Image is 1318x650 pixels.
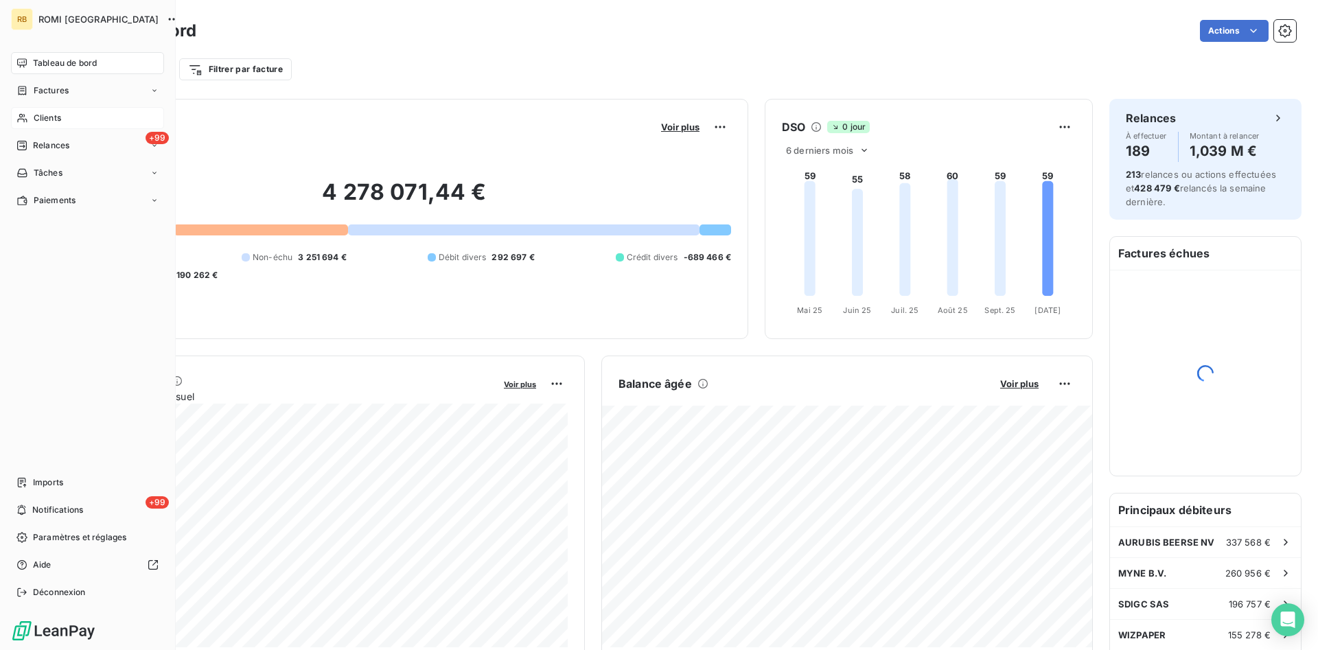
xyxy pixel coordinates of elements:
[439,251,487,264] span: Débit divers
[938,305,968,315] tspan: Août 25
[1118,537,1215,548] span: AURUBIS BEERSE NV
[1271,603,1304,636] div: Open Intercom Messenger
[33,586,86,599] span: Déconnexion
[843,305,871,315] tspan: Juin 25
[786,145,853,156] span: 6 derniers mois
[996,378,1043,390] button: Voir plus
[1126,140,1167,162] h4: 189
[1228,629,1271,640] span: 155 278 €
[1126,132,1167,140] span: À effectuer
[1126,110,1176,126] h6: Relances
[78,389,494,404] span: Chiffre d'affaires mensuel
[179,58,292,80] button: Filtrer par facture
[1034,305,1061,315] tspan: [DATE]
[1126,169,1276,207] span: relances ou actions effectuées et relancés la semaine dernière.
[1134,183,1179,194] span: 428 479 €
[146,496,169,509] span: +99
[1118,629,1166,640] span: WIZPAPER
[253,251,292,264] span: Non-échu
[1000,378,1039,389] span: Voir plus
[33,139,69,152] span: Relances
[684,251,732,264] span: -689 466 €
[827,121,870,133] span: 0 jour
[146,132,169,144] span: +99
[33,57,97,69] span: Tableau de bord
[782,119,805,135] h6: DSO
[1229,599,1271,610] span: 196 757 €
[1200,20,1269,42] button: Actions
[34,84,69,97] span: Factures
[1110,494,1301,526] h6: Principaux débiteurs
[34,112,61,124] span: Clients
[172,269,218,281] span: -190 262 €
[11,554,164,576] a: Aide
[11,8,33,30] div: RB
[984,305,1015,315] tspan: Sept. 25
[500,378,540,390] button: Voir plus
[298,251,347,264] span: 3 251 694 €
[32,504,83,516] span: Notifications
[34,194,76,207] span: Paiements
[1226,537,1271,548] span: 337 568 €
[627,251,678,264] span: Crédit divers
[1190,132,1260,140] span: Montant à relancer
[661,121,700,132] span: Voir plus
[618,375,692,392] h6: Balance âgée
[78,178,731,220] h2: 4 278 071,44 €
[1118,599,1169,610] span: SDIGC SAS
[797,305,822,315] tspan: Mai 25
[1126,169,1141,180] span: 213
[657,121,704,133] button: Voir plus
[1190,140,1260,162] h4: 1,039 M €
[492,251,534,264] span: 292 697 €
[33,476,63,489] span: Imports
[11,620,96,642] img: Logo LeanPay
[1225,568,1271,579] span: 260 956 €
[38,14,159,25] span: ROMI [GEOGRAPHIC_DATA]
[1118,568,1166,579] span: MYNE B.V.
[34,167,62,179] span: Tâches
[891,305,918,315] tspan: Juil. 25
[33,531,126,544] span: Paramètres et réglages
[504,380,536,389] span: Voir plus
[1110,237,1301,270] h6: Factures échues
[33,559,51,571] span: Aide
